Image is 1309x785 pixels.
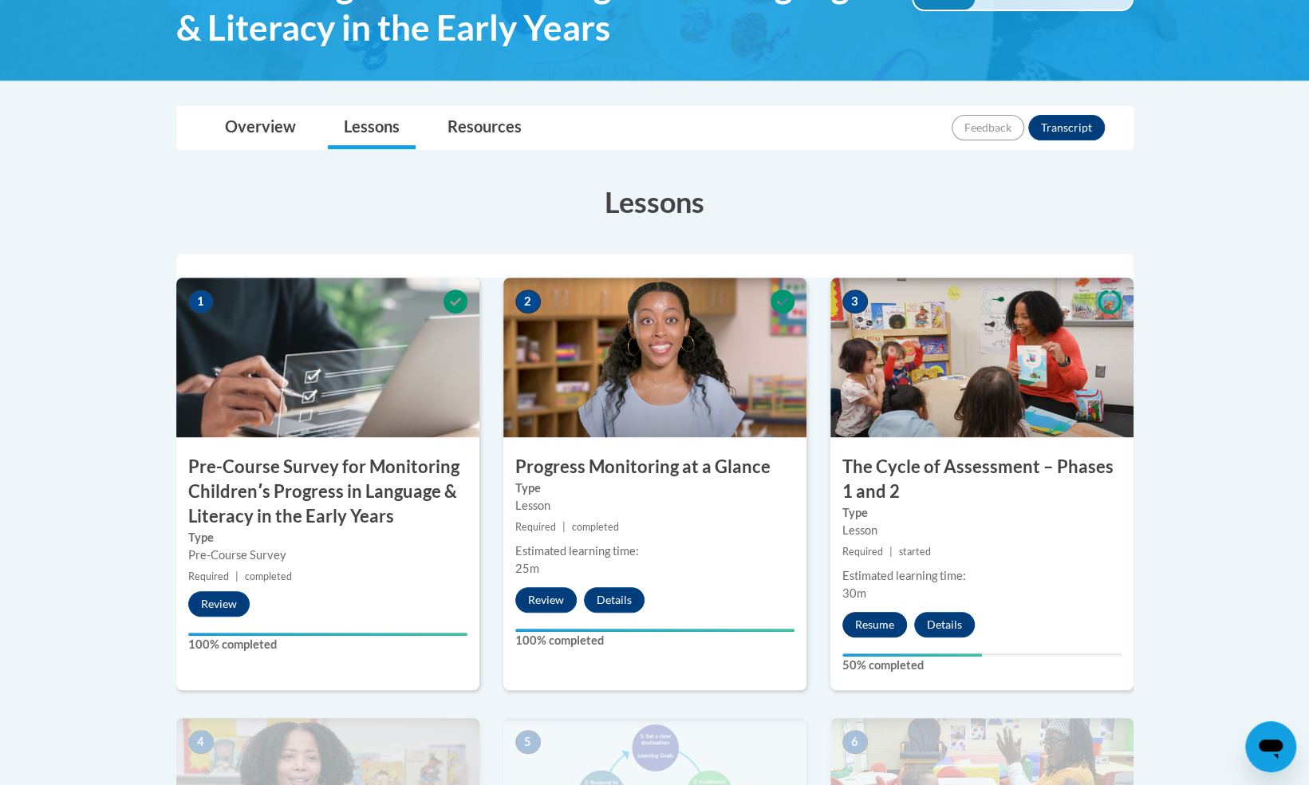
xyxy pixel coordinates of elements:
[176,278,479,437] img: Course Image
[830,278,1134,437] img: Course Image
[209,107,312,149] a: Overview
[515,479,794,497] label: Type
[842,290,868,314] span: 3
[503,278,806,437] img: Course Image
[515,542,794,560] div: Estimated learning time:
[572,521,619,533] span: completed
[432,107,538,149] a: Resources
[842,567,1122,585] div: Estimated learning time:
[188,633,467,636] div: Your progress
[188,636,467,653] label: 100% completed
[515,632,794,649] label: 100% completed
[842,730,868,754] span: 6
[515,562,539,575] span: 25m
[1028,115,1105,140] button: Transcript
[188,591,250,617] button: Review
[1245,721,1296,772] iframe: Button to launch messaging window
[235,570,239,582] span: |
[889,546,893,558] span: |
[842,653,982,657] div: Your progress
[515,521,556,533] span: Required
[952,115,1024,140] button: Feedback
[328,107,416,149] a: Lessons
[188,546,467,564] div: Pre-Course Survey
[188,529,467,546] label: Type
[899,546,931,558] span: started
[842,522,1122,539] div: Lesson
[188,290,214,314] span: 1
[562,521,566,533] span: |
[515,629,794,632] div: Your progress
[188,730,214,754] span: 4
[503,455,806,479] h3: Progress Monitoring at a Glance
[245,570,292,582] span: completed
[842,546,883,558] span: Required
[515,497,794,515] div: Lesson
[842,586,866,600] span: 30m
[842,612,907,637] button: Resume
[842,657,1122,674] label: 50% completed
[914,612,975,637] button: Details
[515,730,541,754] span: 5
[830,455,1134,504] h3: The Cycle of Assessment – Phases 1 and 2
[188,570,229,582] span: Required
[176,455,479,528] h3: Pre-Course Survey for Monitoring Childrenʹs Progress in Language & Literacy in the Early Years
[842,504,1122,522] label: Type
[515,587,577,613] button: Review
[515,290,541,314] span: 2
[584,587,645,613] button: Details
[176,182,1134,222] h3: Lessons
